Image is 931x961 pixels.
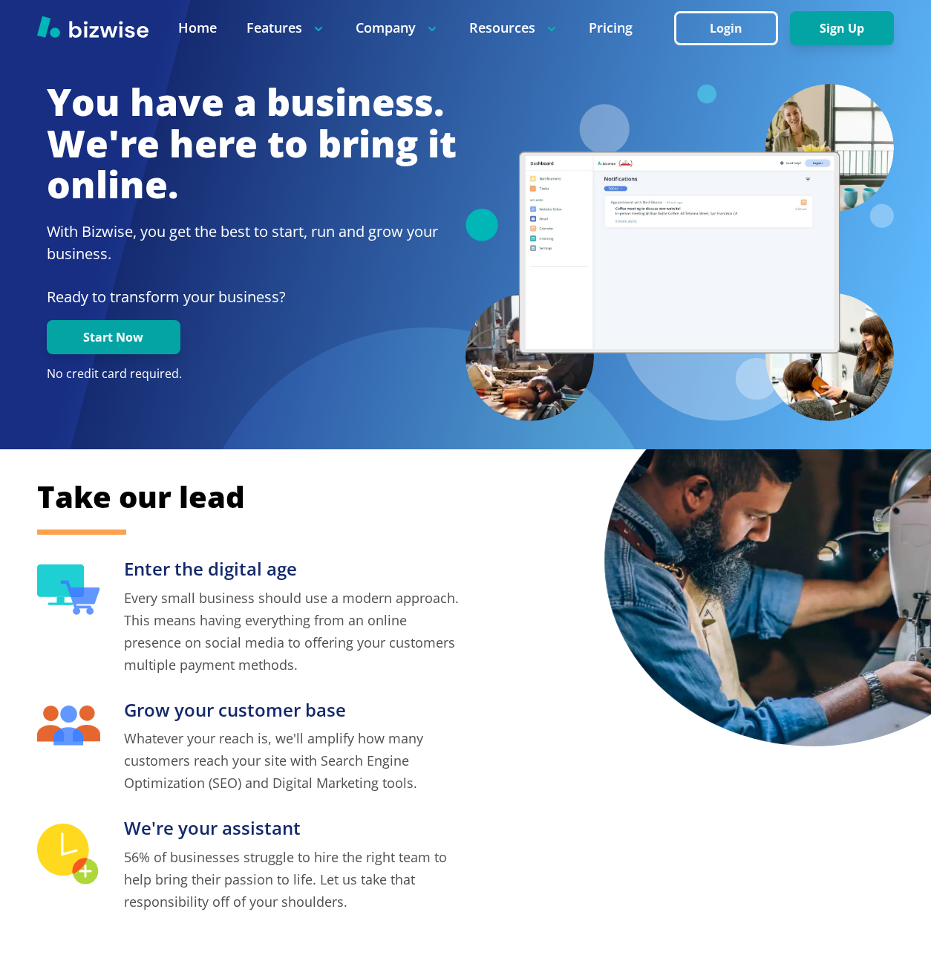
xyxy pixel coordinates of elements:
[674,22,790,36] a: Login
[47,320,180,354] button: Start Now
[47,366,457,382] p: No credit card required.
[47,221,457,265] h2: With Bizwise, you get the best to start, run and grow your business.
[356,19,440,37] p: Company
[124,698,465,723] h3: Grow your customer base
[469,19,559,37] p: Resources
[37,706,100,746] img: Grow your customer base Icon
[790,22,894,36] a: Sign Up
[37,477,894,517] h2: Take our lead
[124,846,465,913] p: 56% of businesses struggle to hire the right team to help bring their passion to life. Let us tak...
[674,11,778,45] button: Login
[47,82,457,206] h1: You have a business. We're here to bring it online.
[124,816,465,841] h3: We're your assistant
[37,824,100,885] img: We're your assistant Icon
[790,11,894,45] button: Sign Up
[178,19,217,37] a: Home
[124,557,465,582] h3: Enter the digital age
[589,19,633,37] a: Pricing
[246,19,326,37] p: Features
[124,587,465,676] p: Every small business should use a modern approach. This means having everything from an online pr...
[47,286,457,308] p: Ready to transform your business?
[37,16,148,38] img: Bizwise Logo
[47,330,180,345] a: Start Now
[124,727,465,794] p: Whatever your reach is, we'll amplify how many customers reach your site with Search Engine Optim...
[37,564,100,615] img: Enter the digital age Icon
